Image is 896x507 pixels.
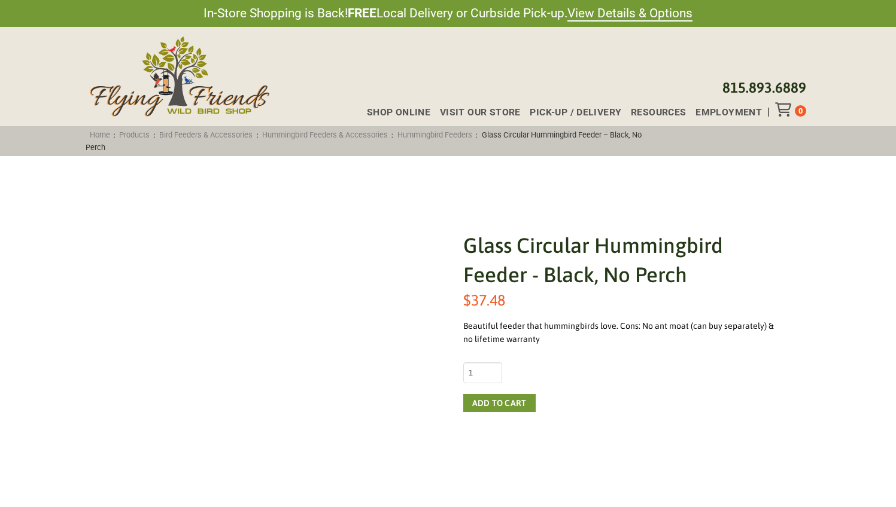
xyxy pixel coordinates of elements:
strong: FREE [348,6,376,20]
a: Bird Feeders & Accessories [156,130,257,139]
div: Beautiful feeder that hummingbirds love. Cons: No ant moat (can buy separately) & no lifetime war... [463,319,778,346]
span: Visit Our Store [440,108,521,117]
img: Flying Friends Wild Bird Shop Logo [90,36,269,117]
a: Hummingbird Feeders [393,130,476,139]
span: : : : : : [86,130,641,152]
a: View Details & Options [567,6,692,22]
a: Resources [621,108,686,117]
span: 0 [798,106,803,115]
button: Add to cart [463,394,536,412]
a: Pick-up / Delivery [520,108,621,117]
a: 815.893.6889 [722,80,806,96]
a: Visit Our Store [430,108,521,117]
span: Pick-up / Delivery [530,108,621,117]
span: In-Store Shopping is Back! Local Delivery or Curbside Pick-up. [204,5,692,22]
a: Products [116,130,154,139]
input: Product quantity [463,362,502,383]
span: Employment [695,108,762,117]
a: Hummingbird Feeders & Accessories [259,130,392,139]
bdi: 37.48 [463,291,505,309]
a: Home [86,130,114,139]
h1: Glass Circular Hummingbird Feeder - Black, No Perch [463,231,778,289]
span: $ [463,291,471,309]
span: Resources [631,108,687,117]
a: Shop Online [357,108,430,117]
div: Toggle Off Canvas Content [775,102,795,117]
span: Shop Online [367,108,430,117]
a: Employment [686,108,762,117]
